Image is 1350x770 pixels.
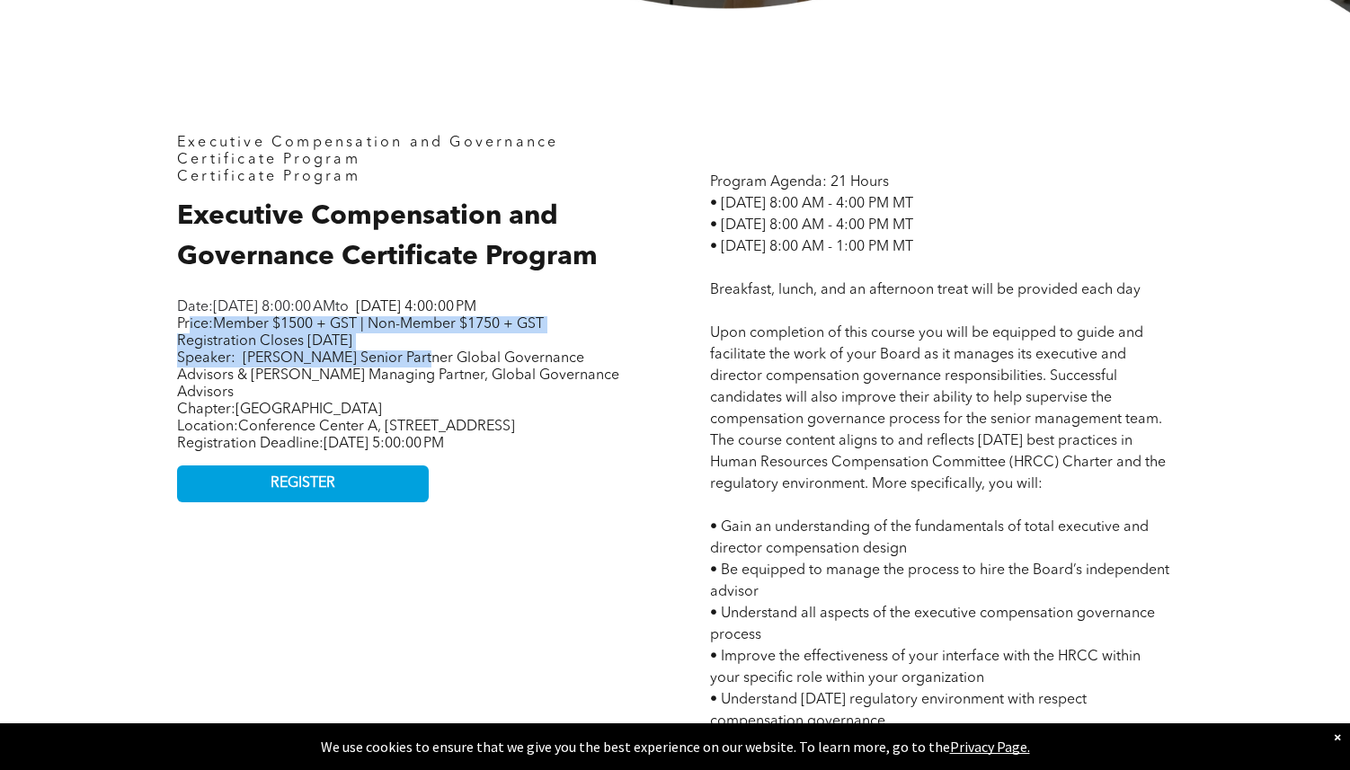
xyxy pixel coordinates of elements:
span: [PERSON_NAME] Senior Partner Global Governance Advisors & [PERSON_NAME] Managing Partner, Global ... [177,351,619,400]
span: [DATE] 5:00:00 PM [324,437,444,451]
a: REGISTER [177,465,429,502]
span: Date: to [177,300,349,314]
div: Dismiss notification [1334,728,1341,746]
span: Speaker: [177,351,235,366]
span: Price: [177,317,544,349]
span: Location: Registration Deadline: [177,420,515,451]
span: Conference Center A, [STREET_ADDRESS] [238,420,515,434]
span: [DATE] 8:00:00 AM [213,300,335,314]
span: Executive Compensation and Governance Certificate Program [177,203,598,270]
a: Privacy Page. [950,738,1030,756]
span: Executive Compensation and Governance Certificate Program [177,136,558,167]
span: Certificate Program [177,170,360,184]
span: Chapter: [177,403,382,417]
span: Member $1500 + GST | Non-Member $1750 + GST Registration Closes [DATE] [177,317,544,349]
span: REGISTER [271,475,335,492]
span: [GEOGRAPHIC_DATA] [235,403,382,417]
span: [DATE] 4:00:00 PM [356,300,476,314]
